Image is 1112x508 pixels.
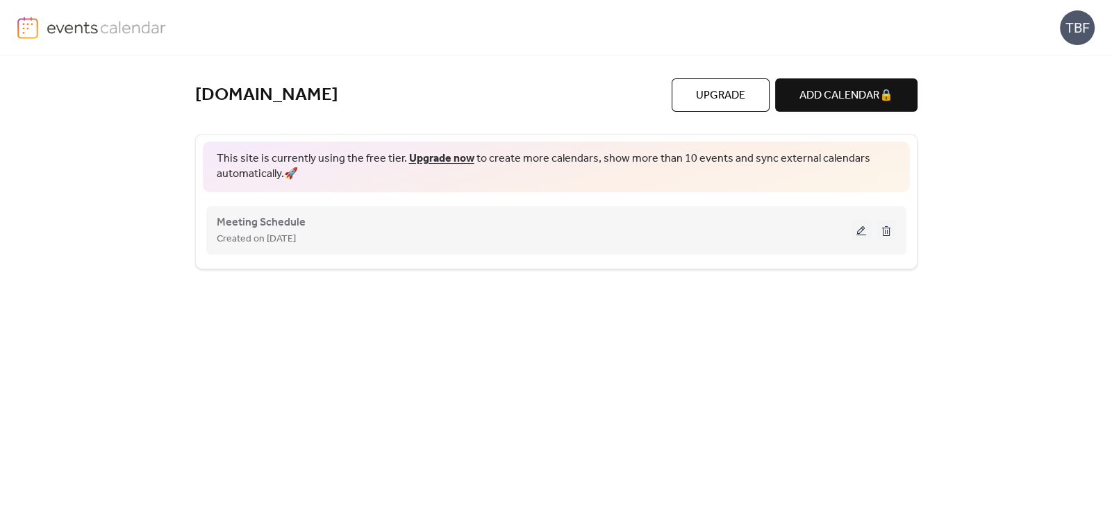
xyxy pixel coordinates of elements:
[217,219,306,226] a: Meeting Schedule
[409,148,474,169] a: Upgrade now
[696,87,745,104] span: Upgrade
[47,17,167,37] img: logo-type
[217,214,306,231] span: Meeting Schedule
[672,78,770,112] button: Upgrade
[217,231,296,248] span: Created on [DATE]
[195,84,338,107] a: [DOMAIN_NAME]
[1060,10,1095,45] div: TBF
[17,17,38,39] img: logo
[217,151,896,183] span: This site is currently using the free tier. to create more calendars, show more than 10 events an...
